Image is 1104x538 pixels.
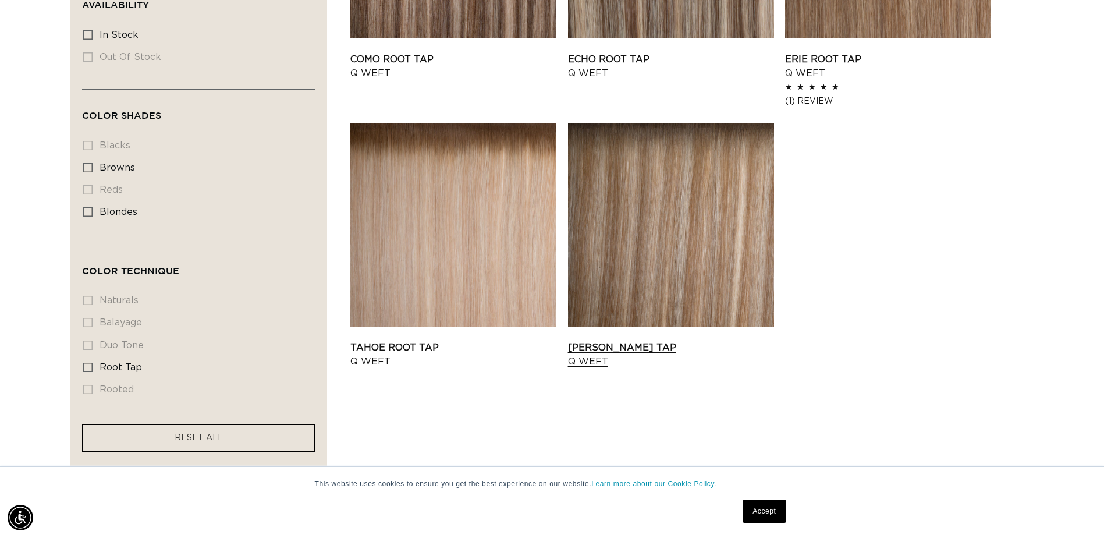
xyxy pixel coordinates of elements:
span: blondes [100,207,137,217]
a: [PERSON_NAME] Tap Q Weft [568,341,774,369]
iframe: Chat Widget [1046,482,1104,538]
a: Accept [743,500,786,523]
p: This website uses cookies to ensure you get the best experience on our website. [315,479,790,489]
a: Como Root Tap Q Weft [350,52,556,80]
span: In stock [100,30,139,40]
div: Accessibility Menu [8,505,33,530]
span: browns [100,163,135,172]
span: RESET ALL [175,434,223,442]
span: Color Technique [82,266,179,276]
a: Tahoe Root Tap Q Weft [350,341,556,369]
summary: Color Technique (0 selected) [82,245,315,287]
summary: Color Shades (0 selected) [82,90,315,132]
a: RESET ALL [175,431,223,445]
a: Echo Root Tap Q Weft [568,52,774,80]
span: root tap [100,363,142,372]
a: Learn more about our Cookie Policy. [591,480,716,488]
a: Erie Root Tap Q Weft [785,52,991,80]
span: Color Shades [82,110,161,121]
